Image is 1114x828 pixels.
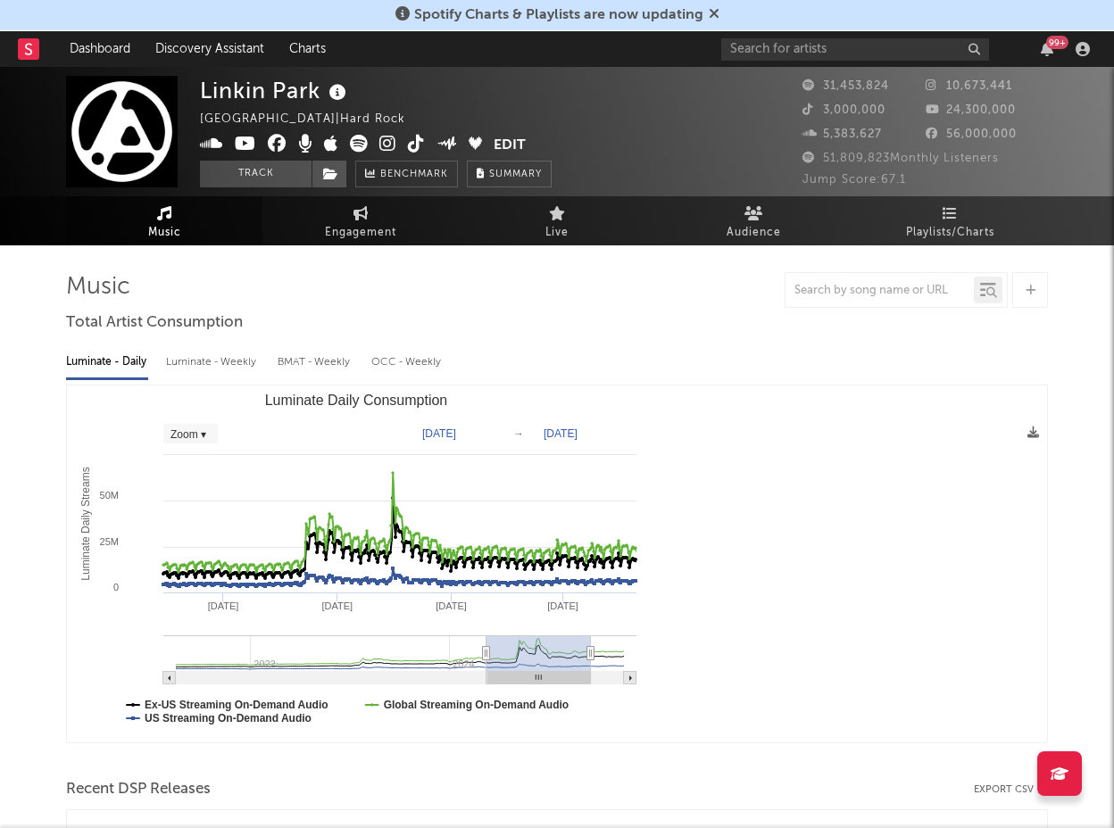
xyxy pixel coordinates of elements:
a: Charts [277,31,338,67]
span: Total Artist Consumption [66,312,243,334]
div: Luminate - Daily [66,347,148,377]
a: Benchmark [355,161,458,187]
div: Linkin Park [200,76,351,105]
text: → [513,427,524,440]
span: Engagement [325,222,396,244]
span: Live [545,222,569,244]
a: Playlists/Charts [852,196,1048,245]
div: 99 + [1046,36,1068,49]
input: Search for artists [721,38,989,61]
text: Luminate Daily Consumption [265,393,448,408]
span: Jump Score: 67.1 [802,174,906,186]
a: Engagement [262,196,459,245]
button: Export CSV [974,784,1048,795]
div: BMAT - Weekly [278,347,353,377]
span: Playlists/Charts [906,222,994,244]
text: Global Streaming On-Demand Audio [384,699,569,711]
input: Search by song name or URL [786,284,974,298]
text: [DATE] [422,427,456,440]
text: Ex-US Streaming On-Demand Audio [145,699,328,711]
a: Audience [655,196,852,245]
text: US Streaming On-Demand Audio [145,712,312,724]
div: OCC - Weekly [371,347,443,377]
span: Benchmark [380,164,448,186]
div: Luminate - Weekly [166,347,260,377]
text: Luminate Daily Streams [79,467,92,580]
a: Dashboard [57,31,143,67]
svg: Luminate Daily Consumption [67,385,645,742]
span: 3,000,000 [802,104,885,116]
span: 10,673,441 [926,80,1012,92]
text: [DATE] [321,600,353,611]
span: Recent DSP Releases [66,779,211,800]
text: 0 [113,582,119,592]
text: [DATE] [436,600,467,611]
a: Music [66,196,262,245]
span: Spotify Charts & Playlists are now updating [414,8,703,22]
span: Dismiss [709,8,719,22]
span: Summary [489,170,542,179]
span: 5,383,627 [802,128,882,140]
span: Audience [727,222,781,244]
text: [DATE] [208,600,239,611]
button: Summary [467,161,552,187]
button: Track [200,161,312,187]
text: [DATE] [544,427,578,440]
span: 24,300,000 [926,104,1016,116]
div: [GEOGRAPHIC_DATA] | Hard Rock [200,109,426,130]
button: Edit [494,135,526,157]
span: 56,000,000 [926,128,1017,140]
button: 99+ [1041,42,1053,56]
text: 25M [100,536,119,547]
a: Live [459,196,655,245]
span: Music [148,222,181,244]
a: Discovery Assistant [143,31,277,67]
span: 51,809,823 Monthly Listeners [802,153,999,164]
text: [DATE] [547,600,578,611]
span: 31,453,824 [802,80,889,92]
text: 50M [100,490,119,501]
